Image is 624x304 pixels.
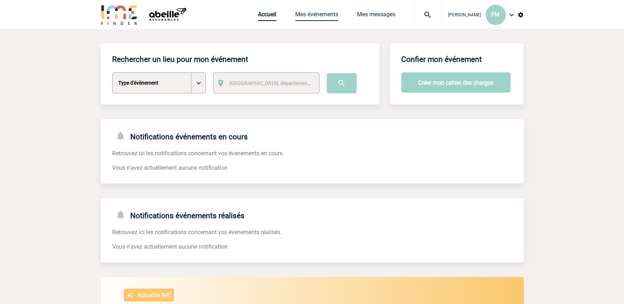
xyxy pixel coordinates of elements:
[327,73,357,93] input: Submit
[112,55,248,64] h4: Rechercher un lieu pour mon événement
[491,11,500,18] span: FM
[112,210,245,220] h4: Notifications événements réalisés
[115,210,130,220] img: notifications-24-px-g.png
[258,11,276,21] a: Accueil
[295,11,338,21] a: Mes événements
[112,150,284,157] span: Retrouvez ici les notifications concernant vos évenements en cours.
[448,12,481,17] span: [PERSON_NAME]
[112,229,282,236] span: Retrouvez ici les notifications concernant vos évenements réalisés.
[229,80,330,86] span: [GEOGRAPHIC_DATA], département, région...
[101,4,138,25] img: IME-Finder
[401,55,482,64] h4: Confier mon événement
[357,11,395,21] a: Mes messages
[115,131,130,141] img: notifications-24-px-g.png
[137,292,171,299] p: Actualité IME
[112,243,228,250] span: Vous n'avez actuellement aucune notification
[112,131,248,141] h4: Notifications événements en cours
[401,72,510,93] button: Créer mon cahier des charges
[112,164,228,171] span: Vous n'avez actuellement aucune notification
